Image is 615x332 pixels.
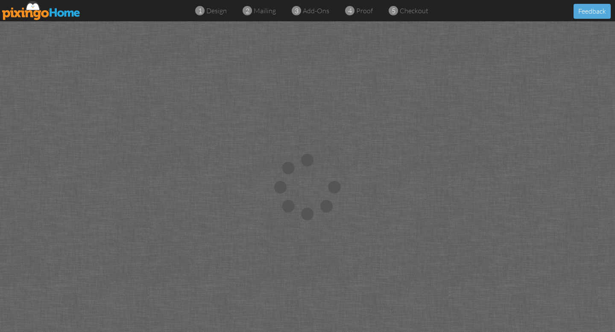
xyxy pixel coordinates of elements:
[206,6,227,15] span: design
[2,1,81,20] img: pixingo logo
[400,6,428,15] span: checkout
[356,6,373,15] span: proof
[348,6,352,16] span: 4
[254,6,276,15] span: mailing
[574,4,611,19] button: Feedback
[392,6,395,16] span: 5
[246,6,249,16] span: 2
[303,6,329,15] span: add-ons
[198,6,202,16] span: 1
[295,6,299,16] span: 3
